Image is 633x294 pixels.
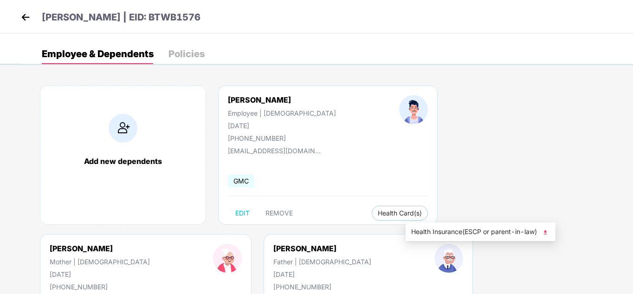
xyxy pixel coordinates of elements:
div: [EMAIL_ADDRESS][DOMAIN_NAME] [228,147,321,155]
img: profileImage [399,95,428,124]
span: REMOVE [265,209,293,217]
div: [PHONE_NUMBER] [273,283,371,291]
img: profileImage [434,244,463,273]
div: [DATE] [273,270,371,278]
button: EDIT [228,206,257,221]
button: Health Card(s) [372,206,428,221]
img: svg+xml;base64,PHN2ZyB4bWxucz0iaHR0cDovL3d3dy53My5vcmcvMjAwMC9zdmciIHhtbG5zOnhsaW5rPSJodHRwOi8vd3... [541,228,550,237]
div: [PERSON_NAME] [228,95,336,105]
div: [PHONE_NUMBER] [50,283,150,291]
div: [DATE] [50,270,150,278]
span: EDIT [235,209,250,217]
div: [PERSON_NAME] [50,244,150,253]
span: Health Card(s) [378,211,422,216]
div: Employee | [DEMOGRAPHIC_DATA] [228,109,336,117]
img: back [19,10,32,24]
div: Father | [DEMOGRAPHIC_DATA] [273,258,371,266]
div: [DATE] [228,122,336,130]
span: Health Insurance(ESCP or parent-in-law) [411,227,550,237]
span: GMC [228,174,254,188]
img: addIcon [109,114,137,143]
div: Add new dependents [50,157,196,166]
p: [PERSON_NAME] | EID: BTWB1576 [42,10,200,25]
div: [PHONE_NUMBER] [228,134,336,142]
button: REMOVE [258,206,300,221]
img: profileImage [213,244,242,273]
div: Employee & Dependents [42,49,154,59]
div: Mother | [DEMOGRAPHIC_DATA] [50,258,150,266]
div: Policies [168,49,205,59]
div: [PERSON_NAME] [273,244,371,253]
